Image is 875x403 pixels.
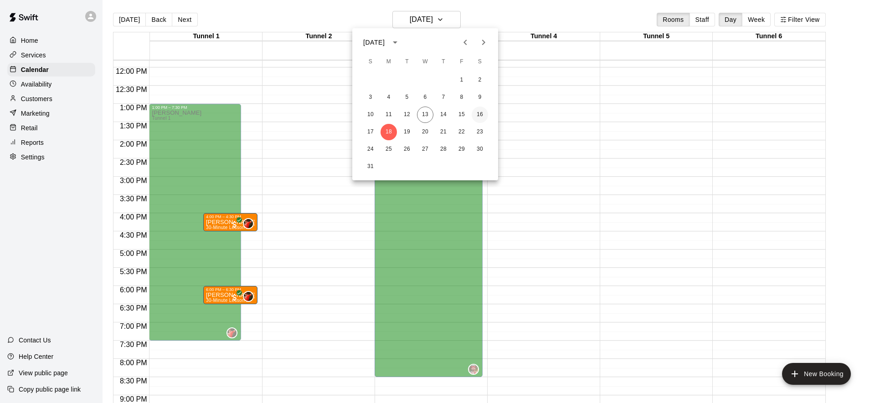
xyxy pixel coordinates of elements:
span: Thursday [435,53,452,71]
button: 6 [417,89,433,106]
button: 19 [399,124,415,140]
button: 12 [399,107,415,123]
button: 10 [362,107,379,123]
button: Previous month [456,33,474,51]
button: 24 [362,141,379,158]
button: 17 [362,124,379,140]
button: 25 [381,141,397,158]
button: 7 [435,89,452,106]
span: Saturday [472,53,488,71]
button: 2 [472,72,488,88]
div: [DATE] [363,38,385,47]
button: 8 [453,89,470,106]
button: 16 [472,107,488,123]
button: 14 [435,107,452,123]
button: 11 [381,107,397,123]
button: 26 [399,141,415,158]
span: Wednesday [417,53,433,71]
button: 23 [472,124,488,140]
button: 27 [417,141,433,158]
button: 13 [417,107,433,123]
button: 18 [381,124,397,140]
button: 15 [453,107,470,123]
span: Tuesday [399,53,415,71]
button: 20 [417,124,433,140]
span: Monday [381,53,397,71]
button: 1 [453,72,470,88]
button: calendar view is open, switch to year view [387,35,403,50]
button: 5 [399,89,415,106]
button: 21 [435,124,452,140]
button: 9 [472,89,488,106]
button: 30 [472,141,488,158]
button: 4 [381,89,397,106]
span: Sunday [362,53,379,71]
button: Next month [474,33,493,51]
button: 31 [362,158,379,175]
button: 29 [453,141,470,158]
button: 28 [435,141,452,158]
span: Friday [453,53,470,71]
button: 22 [453,124,470,140]
button: 3 [362,89,379,106]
